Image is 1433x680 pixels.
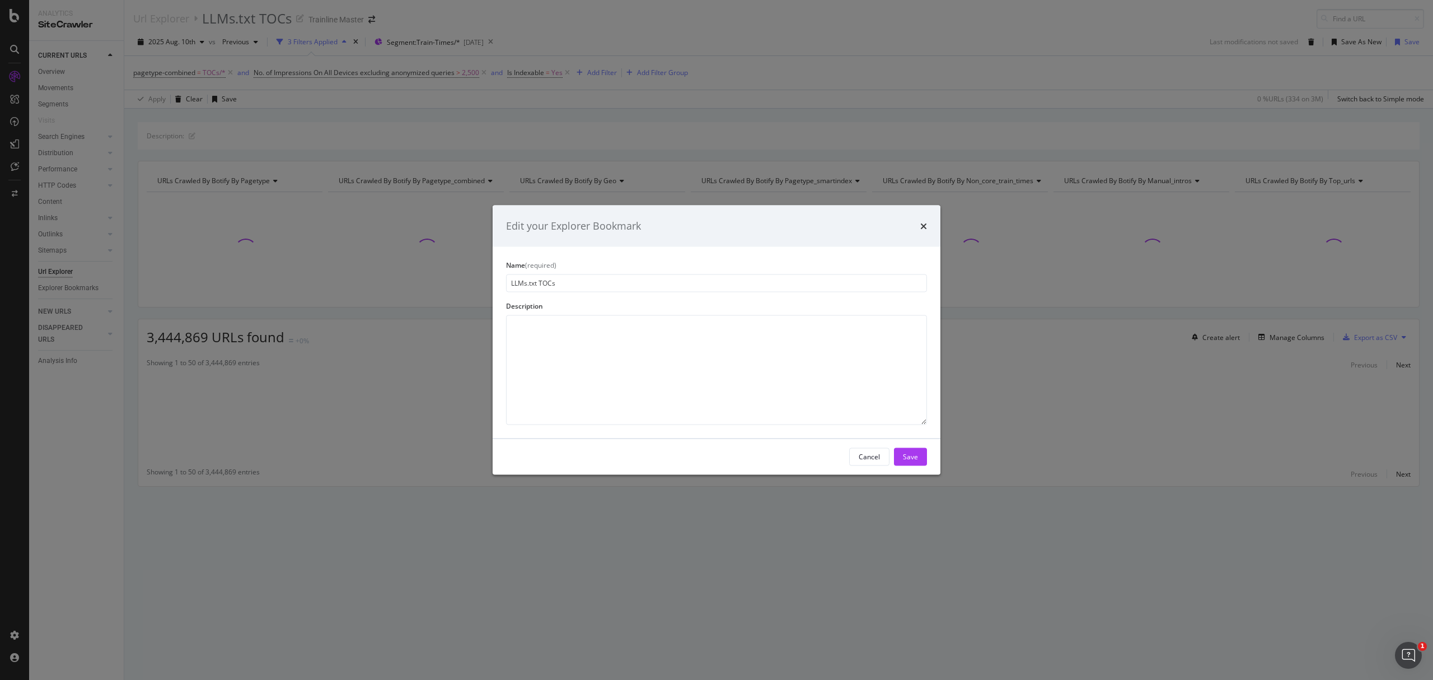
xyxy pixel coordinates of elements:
div: times [920,219,927,234]
div: Edit your Explorer Bookmark [506,219,641,234]
div: Description [506,301,927,310]
iframe: Intercom live chat [1395,642,1422,669]
span: 1 [1418,642,1427,651]
div: modal [493,206,940,475]
div: Cancel [859,452,880,462]
button: Save [894,448,927,465]
button: Cancel [849,448,889,465]
span: (required) [525,260,556,269]
input: Enter a name [506,274,927,292]
div: Save [903,452,918,462]
span: Name [506,260,525,269]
